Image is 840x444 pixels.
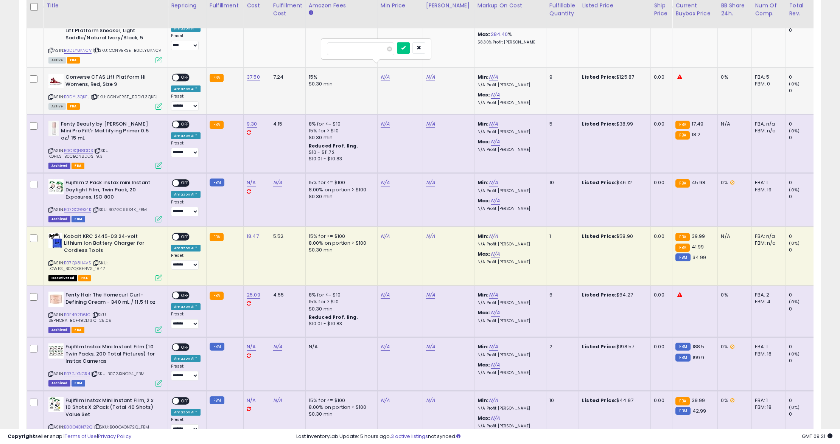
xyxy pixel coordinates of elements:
div: Fulfillment Cost [273,2,302,17]
div: 15% for > $10 [309,127,372,134]
div: 8% for <= $10 [309,121,372,127]
div: 5 [549,121,573,127]
div: $0.30 min [309,81,372,87]
a: N/A [491,415,500,422]
b: Fenty Beauty by [PERSON_NAME] Mini Pro Filt'r Mattifying Primer 0.5 oz/ 15 mL [61,121,153,144]
span: 34.99 [692,254,706,261]
div: 0 [789,306,820,312]
span: 39.99 [692,397,705,404]
b: Max: [478,250,491,258]
a: N/A [491,197,500,205]
a: N/A [491,91,500,99]
span: OFF [179,75,191,81]
a: B0CBQN8DDS [64,147,93,154]
div: $0.30 min [309,306,372,312]
div: $10.01 - $10.83 [309,156,372,162]
p: N/A Profit [PERSON_NAME] [478,147,540,152]
small: (0%) [789,187,800,193]
small: FBM [675,343,690,351]
a: N/A [273,397,282,404]
div: 0.00 [654,397,666,404]
b: Listed Price: [582,179,616,186]
div: FBA: 2 [755,292,780,298]
div: Cost [247,2,267,9]
div: ASIN: [48,292,162,332]
a: B072JXNGR4 [64,371,90,377]
small: FBA [675,179,689,188]
div: $10 - $11.72 [309,149,372,156]
p: N/A Profit [PERSON_NAME] [478,318,540,324]
span: | SKU: KOHLS_B0CBQN8DDS_9.3 [48,147,109,159]
a: N/A [489,291,498,299]
div: 0 [789,87,820,94]
div: Repricing [171,2,203,9]
a: N/A [489,343,498,351]
p: N/A Profit [PERSON_NAME] [478,129,540,135]
a: N/A [491,361,500,369]
div: FBM: 19 [755,186,780,193]
small: FBA [675,244,689,252]
div: 0.00 [654,121,666,127]
small: FBM [675,407,690,415]
div: 0.00 [654,179,666,186]
b: Min: [478,120,489,127]
span: OFF [179,397,191,404]
div: $46.12 [582,179,645,186]
b: Max: [478,138,491,145]
p: N/A Profit [PERSON_NAME] [478,206,540,211]
div: Min Price [381,2,420,9]
div: ASIN: [48,233,162,281]
small: FBM [675,354,690,362]
div: 1 [549,233,573,240]
div: FBA: n/a [755,233,780,240]
div: $125.87 [582,74,645,81]
p: N/A Profit [PERSON_NAME] [478,100,540,106]
small: FBM [210,396,224,404]
div: 8.00% on portion > $100 [309,404,372,411]
span: FBA [67,57,80,64]
div: FBA: n/a [755,121,780,127]
div: 7.24 [273,74,300,81]
a: 18.47 [247,233,259,240]
div: Preset: [171,364,201,381]
div: 15% for <= $100 [309,179,372,186]
div: Amazon AI * [171,355,201,362]
small: FBM [210,343,224,351]
div: Preset: [171,312,201,329]
span: | SKU: CONVERSE_B0DYL3QKFJ [91,94,157,100]
a: 25.09 [247,291,260,299]
span: All listings that are unavailable for purchase on Amazon for any reason other than out-of-stock [48,275,77,281]
div: N/A [721,233,746,240]
div: 15% [309,74,372,81]
a: N/A [489,179,498,186]
a: N/A [273,343,282,351]
span: | SKU: B07GC99X4K_FBM [92,206,147,213]
span: FBM [72,216,85,222]
a: N/A [426,179,435,186]
div: Amazon AI * [171,409,201,416]
div: Fulfillable Quantity [549,2,576,17]
div: N/A [721,121,746,127]
div: Preset: [171,253,201,270]
a: N/A [381,291,390,299]
div: Total Rev. [789,2,817,17]
b: Min: [478,343,489,350]
strong: Copyright [8,433,35,440]
p: N/A Profit [PERSON_NAME] [478,188,540,194]
small: FBA [210,74,224,82]
b: Kobalt KRC 2445-03 24-volt Lithium Ion Battery Charger for Cordless Tools [64,233,156,256]
div: FBM: 18 [755,351,780,357]
div: $0.30 min [309,411,372,418]
small: FBA [675,233,689,241]
div: 0 [789,397,820,404]
div: 0 [789,134,820,141]
div: 15% for <= $100 [309,397,372,404]
div: FBM: 4 [755,298,780,305]
div: 4.15 [273,121,300,127]
img: 51FD+qrKVnL._SL40_.jpg [48,343,64,359]
b: Listed Price: [582,291,616,298]
a: N/A [381,179,390,186]
div: Markup on Cost [478,2,543,9]
span: FBA [67,103,80,110]
div: Amazon AI * [171,245,201,251]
